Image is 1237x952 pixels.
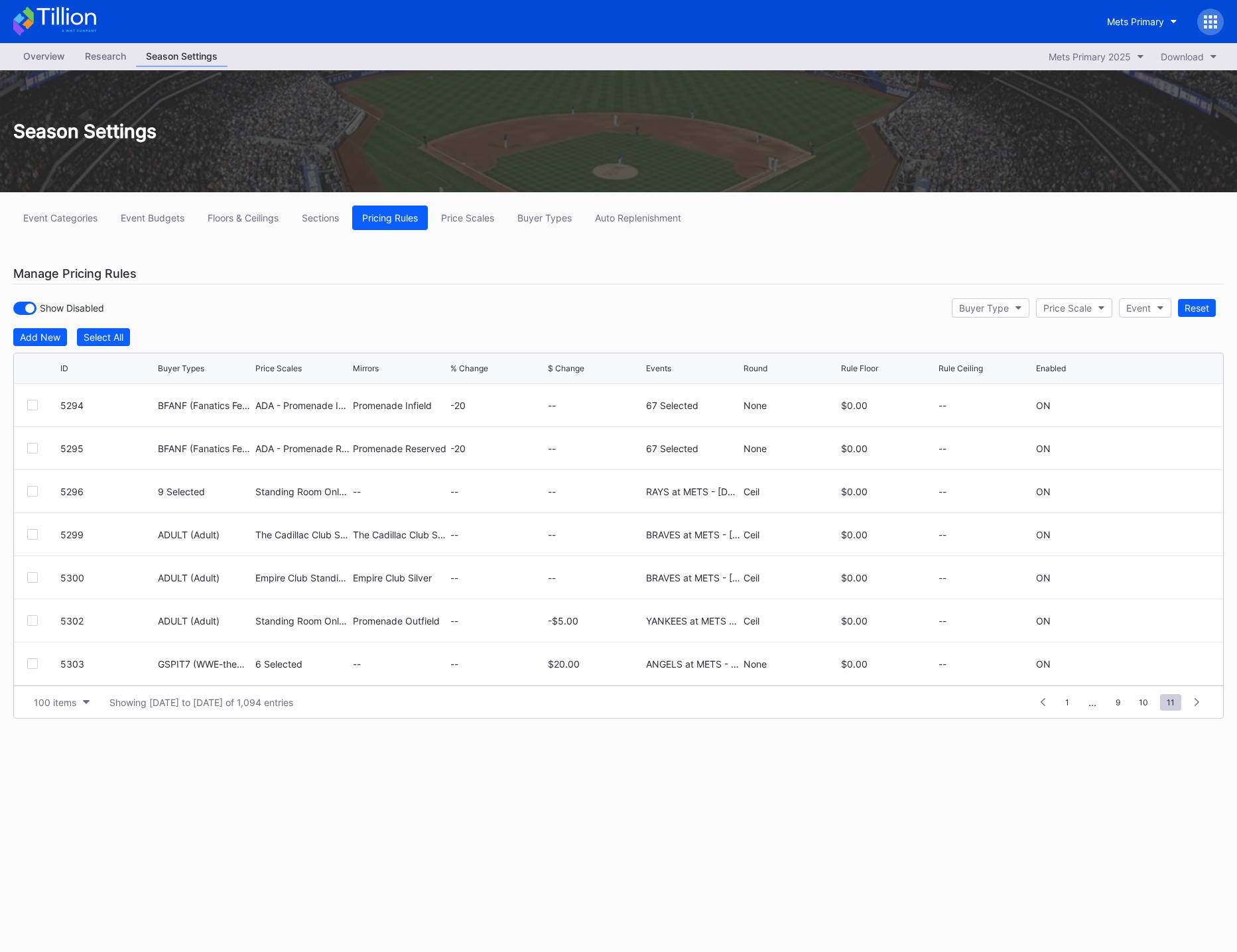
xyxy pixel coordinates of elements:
[362,212,418,223] div: Pricing Rules
[939,658,1033,670] div: --
[548,363,584,373] div: $ Change
[60,400,155,411] div: 5294
[548,615,642,626] div: -$5.00
[1036,400,1051,411] div: ON
[158,658,252,670] div: GSPIT7 (WWE-themed Mr. Met BH Offer)
[841,529,935,540] div: $0.00
[548,529,642,540] div: --
[1043,302,1092,314] div: Price Scale
[255,486,350,497] div: Standing Room Only (5576)
[255,658,350,670] div: 6 Selected
[450,572,545,583] div: --
[744,529,838,540] div: Ceil
[302,212,339,223] div: Sections
[353,400,447,411] div: Promenade Infield
[450,443,545,454] div: -20
[353,363,379,373] div: Mirrors
[595,212,681,223] div: Auto Replenishment
[744,443,838,454] div: None
[431,206,504,230] a: Price Scales
[646,572,740,583] div: BRAVES at METS - [DATE]
[20,331,60,343] div: Add New
[939,486,1033,497] div: --
[1107,16,1164,27] div: Mets Primary
[111,206,194,230] button: Event Budgets
[208,212,279,223] div: Floors & Ceilings
[939,572,1033,583] div: --
[198,206,289,230] button: Floors & Ceilings
[255,443,350,454] div: ADA - Promenade Reserved (5581)
[646,529,740,540] div: BRAVES at METS - [DATE]
[353,529,447,540] div: The Cadillac Club Silver
[158,615,252,626] div: ADULT (Adult)
[121,212,184,223] div: Event Budgets
[952,298,1029,318] button: Buyer Type
[841,363,878,373] div: Rule Floor
[1097,9,1187,34] button: Mets Primary
[353,658,447,670] div: --
[939,363,983,373] div: Rule Ceiling
[255,529,350,540] div: The Cadillac Club SRO (5671)
[744,615,838,626] div: Ceil
[646,658,740,670] div: ANGELS at METS - [DATE]
[517,212,572,223] div: Buyer Types
[352,206,428,230] button: Pricing Rules
[841,443,935,454] div: $0.00
[841,615,935,626] div: $0.00
[744,572,838,583] div: Ceil
[450,363,488,373] div: % Change
[959,302,1009,314] div: Buyer Type
[1042,48,1151,66] button: Mets Primary 2025
[585,206,691,230] button: Auto Replenishment
[1059,694,1076,711] span: 1
[841,658,935,670] div: $0.00
[548,486,642,497] div: --
[60,443,155,454] div: 5295
[646,400,740,411] div: 67 Selected
[1119,298,1171,318] button: Event
[1132,694,1155,711] span: 10
[158,572,252,583] div: ADULT (Adult)
[84,331,123,343] div: Select All
[255,572,350,583] div: Empire Club Standing Room (5667)
[1160,694,1181,711] span: 11
[1036,658,1051,670] div: ON
[939,529,1033,540] div: --
[158,400,252,411] div: BFANF (Fanatics Fest Offer)
[841,400,935,411] div: $0.00
[292,206,349,230] button: Sections
[255,615,350,626] div: Standing Room Only (5576)
[34,697,76,708] div: 100 items
[136,46,228,67] a: Season Settings
[255,400,350,411] div: ADA - Promenade Infield (5580)
[13,206,107,230] a: Event Categories
[507,206,582,230] a: Buyer Types
[75,46,136,67] a: Research
[1126,302,1151,314] div: Event
[1049,51,1131,62] div: Mets Primary 2025
[1185,302,1209,314] div: Reset
[441,212,494,223] div: Price Scales
[744,658,838,670] div: None
[60,658,155,670] div: 5303
[1036,572,1051,583] div: ON
[13,263,1224,284] div: Manage Pricing Rules
[1036,529,1051,540] div: ON
[1036,298,1112,318] button: Price Scale
[548,400,642,411] div: --
[1109,694,1127,711] span: 9
[646,443,740,454] div: 67 Selected
[60,615,155,626] div: 5302
[1036,486,1051,497] div: ON
[939,443,1033,454] div: --
[450,486,545,497] div: --
[13,328,67,346] button: Add New
[744,400,838,411] div: None
[646,615,740,626] div: YANKEES at METS - [DATE]
[548,658,642,670] div: $20.00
